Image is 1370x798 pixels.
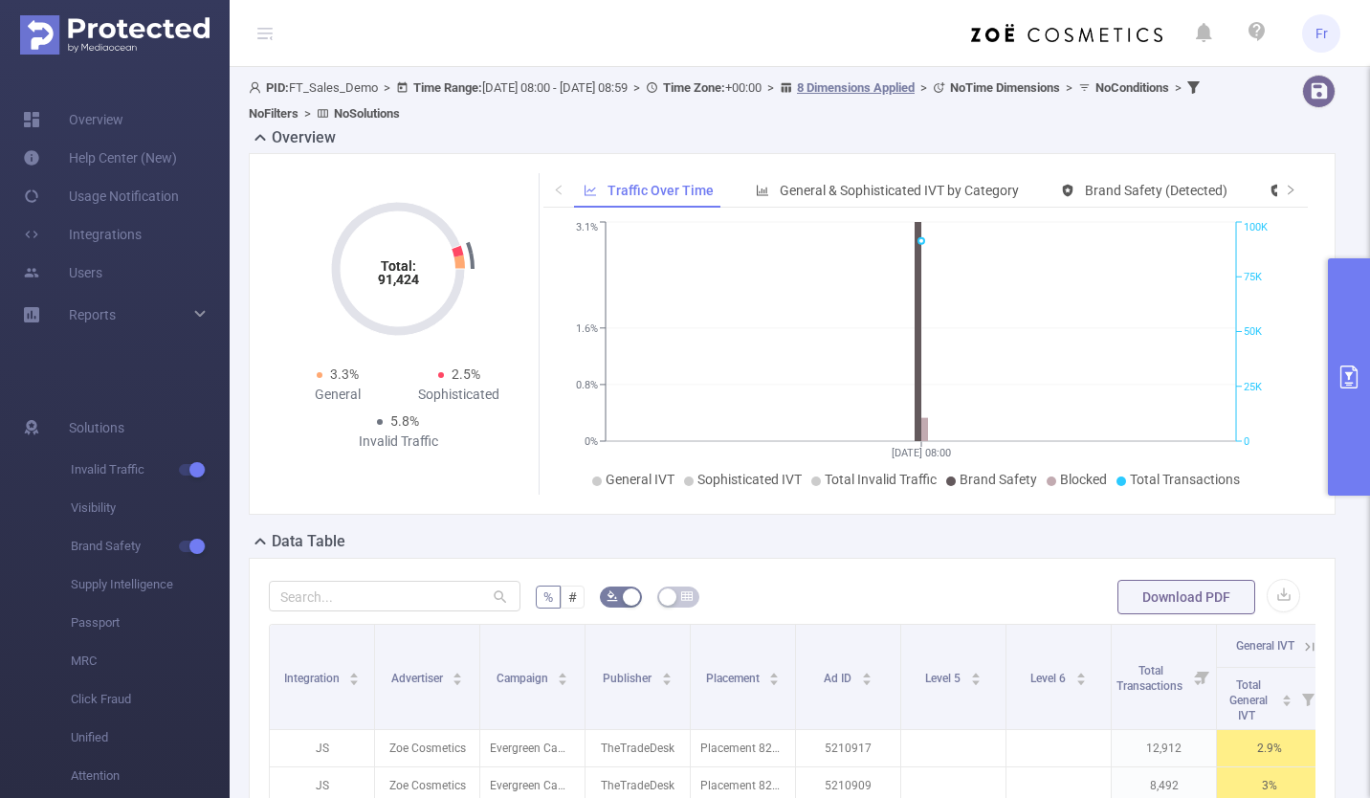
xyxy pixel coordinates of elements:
[970,670,982,681] div: Sort
[1060,472,1107,487] span: Blocked
[1060,80,1078,95] span: >
[1285,184,1296,195] i: icon: right
[272,530,345,553] h2: Data Table
[1085,183,1227,198] span: Brand Safety (Detected)
[756,184,769,197] i: icon: bar-chart
[71,719,230,757] span: Unified
[661,670,673,681] div: Sort
[378,80,396,95] span: >
[20,15,210,55] img: Protected Media
[276,385,398,405] div: General
[584,184,597,197] i: icon: line-chart
[576,322,598,335] tspan: 1.6%
[1117,580,1255,614] button: Download PDF
[391,672,446,685] span: Advertiser
[661,670,672,676] i: icon: caret-up
[69,296,116,334] a: Reports
[1075,670,1087,681] div: Sort
[768,670,780,681] div: Sort
[607,590,618,602] i: icon: bg-colors
[558,670,568,676] i: icon: caret-up
[663,80,725,95] b: Time Zone:
[1244,381,1262,393] tspan: 25K
[1229,678,1268,722] span: Total General IVT
[608,183,714,198] span: Traffic Over Time
[348,670,360,681] div: Sort
[1095,80,1169,95] b: No Conditions
[1282,692,1293,698] i: icon: caret-up
[1244,435,1249,448] tspan: 0
[780,183,1019,198] span: General & Sophisticated IVT by Category
[1244,326,1262,339] tspan: 50K
[249,81,266,94] i: icon: user
[824,672,854,685] span: Ad ID
[453,670,463,676] i: icon: caret-up
[452,366,480,382] span: 2.5%
[398,385,519,405] div: Sophisticated
[71,680,230,719] span: Click Fraud
[1244,222,1268,234] tspan: 100K
[1315,14,1328,53] span: Fr
[381,258,416,274] tspan: Total:
[1281,692,1293,703] div: Sort
[585,435,598,448] tspan: 0%
[23,215,142,254] a: Integrations
[970,677,981,683] i: icon: caret-down
[23,100,123,139] a: Overview
[23,254,102,292] a: Users
[861,677,872,683] i: icon: caret-down
[576,222,598,234] tspan: 3.1%
[69,409,124,447] span: Solutions
[71,757,230,795] span: Attention
[330,366,359,382] span: 3.3%
[349,670,360,676] i: icon: caret-up
[71,489,230,527] span: Visibility
[497,672,551,685] span: Campaign
[628,80,646,95] span: >
[681,590,693,602] i: icon: table
[915,80,933,95] span: >
[796,730,900,766] p: 5210917
[71,527,230,565] span: Brand Safety
[69,307,116,322] span: Reports
[269,581,520,611] input: Search...
[270,730,374,766] p: JS
[691,730,795,766] p: Placement 8290435
[23,139,177,177] a: Help Center (New)
[950,80,1060,95] b: No Time Dimensions
[925,672,963,685] span: Level 5
[769,677,780,683] i: icon: caret-down
[558,677,568,683] i: icon: caret-down
[480,730,585,766] p: Evergreen Campaign
[71,565,230,604] span: Supply Intelligence
[762,80,780,95] span: >
[568,589,577,605] span: #
[586,730,690,766] p: TheTradeDesk
[1244,271,1262,283] tspan: 75K
[892,447,951,459] tspan: [DATE] 08:00
[452,670,463,681] div: Sort
[1075,670,1086,676] i: icon: caret-up
[970,670,981,676] i: icon: caret-up
[960,472,1037,487] span: Brand Safety
[378,272,419,287] tspan: 91,424
[1116,664,1185,693] span: Total Transactions
[1130,472,1240,487] span: Total Transactions
[413,80,482,95] b: Time Range:
[71,451,230,489] span: Invalid Traffic
[543,589,553,605] span: %
[349,677,360,683] i: icon: caret-down
[603,672,654,685] span: Publisher
[334,106,400,121] b: No Solutions
[769,670,780,676] i: icon: caret-up
[249,80,1204,121] span: FT_Sales_Demo [DATE] 08:00 - [DATE] 08:59 +00:00
[661,677,672,683] i: icon: caret-down
[390,413,419,429] span: 5.8%
[797,80,915,95] u: 8 Dimensions Applied
[1294,668,1321,729] i: Filter menu
[375,730,479,766] p: Zoe Cosmetics
[861,670,872,676] i: icon: caret-up
[825,472,937,487] span: Total Invalid Traffic
[706,672,762,685] span: Placement
[557,670,568,681] div: Sort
